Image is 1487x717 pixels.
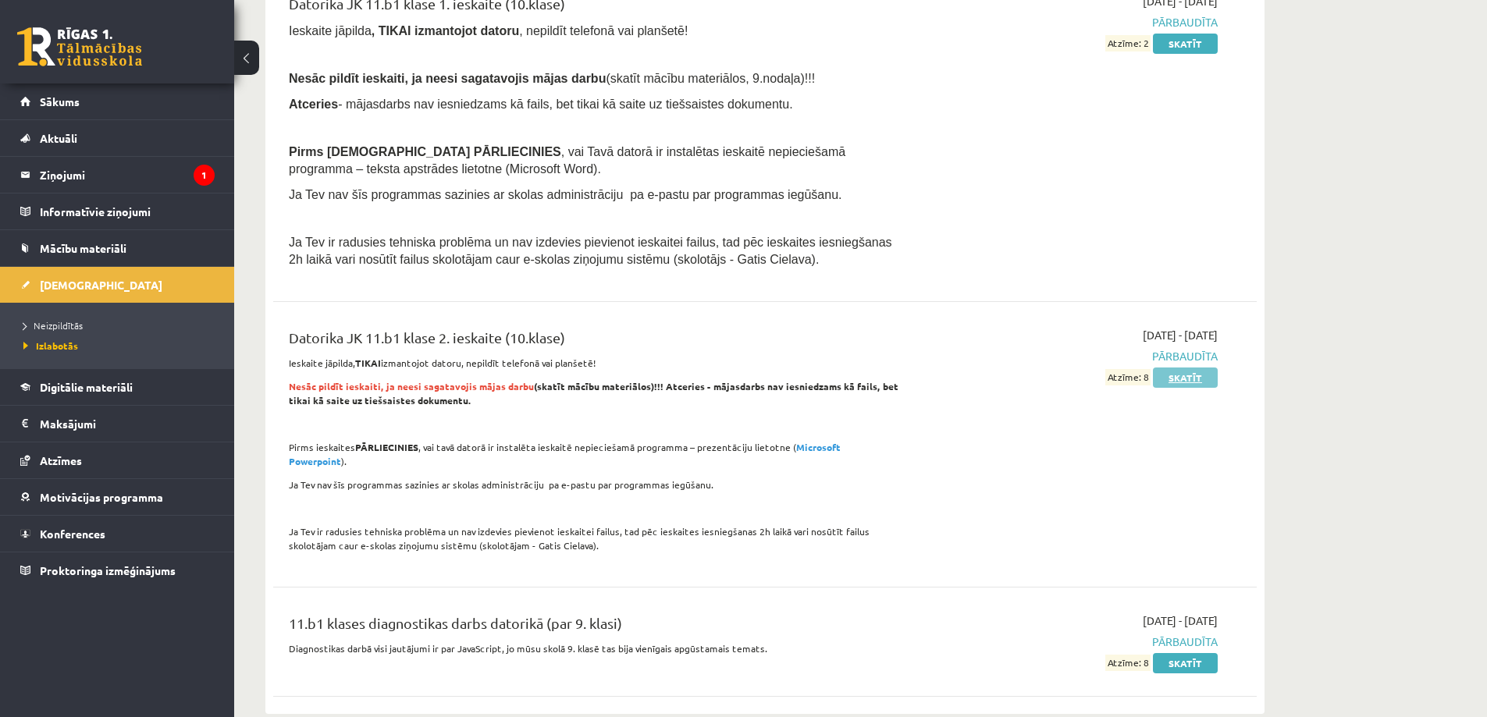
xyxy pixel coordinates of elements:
span: Atzīmes [40,453,82,467]
a: Rīgas 1. Tālmācības vidusskola [17,27,142,66]
span: Pārbaudīta [923,634,1218,650]
span: Proktoringa izmēģinājums [40,563,176,577]
legend: Maksājumi [40,406,215,442]
div: Datorika JK 11.b1 klase 2. ieskaite (10.klase) [289,327,900,356]
span: , vai Tavā datorā ir instalētas ieskaitē nepieciešamā programma – teksta apstrādes lietotne (Micr... [289,145,845,176]
span: Nesāc pildīt ieskaiti, ja neesi sagatavojis mājas darbu [289,72,606,85]
span: Neizpildītās [23,319,83,332]
span: Konferences [40,527,105,541]
a: Konferences [20,516,215,552]
a: Sākums [20,83,215,119]
p: Ieskaite jāpilda, izmantojot datoru, nepildīt telefonā vai planšetē! [289,356,900,370]
span: Motivācijas programma [40,490,163,504]
a: Motivācijas programma [20,479,215,515]
a: Proktoringa izmēģinājums [20,552,215,588]
a: Aktuāli [20,120,215,156]
b: , TIKAI izmantojot datoru [372,24,519,37]
span: Pirms [DEMOGRAPHIC_DATA] PĀRLIECINIES [289,145,561,158]
span: Ieskaite jāpilda , nepildīt telefonā vai planšetē! [289,24,688,37]
a: Maksājumi [20,406,215,442]
strong: PĀRLIECINIES [355,441,418,453]
span: Digitālie materiāli [40,380,133,394]
span: [DATE] - [DATE] [1143,612,1218,629]
span: Pārbaudīta [923,348,1218,364]
span: Ja Tev ir radusies tehniska problēma un nav izdevies pievienot ieskaitei failus, tad pēc ieskaite... [289,236,892,266]
a: [DEMOGRAPHIC_DATA] [20,267,215,303]
span: (skatīt mācību materiālos, 9.nodaļa)!!! [606,72,815,85]
a: Mācību materiāli [20,230,215,266]
span: Atzīme: 8 [1105,369,1151,385]
span: Atzīme: 2 [1105,35,1151,51]
a: Neizpildītās [23,318,219,332]
span: Izlabotās [23,339,78,352]
legend: Informatīvie ziņojumi [40,193,215,229]
span: Mācību materiāli [40,241,126,255]
p: Diagnostikas darbā visi jautājumi ir par JavaScript, jo mūsu skolā 9. klasē tas bija vienīgais ap... [289,641,900,655]
a: Ziņojumi1 [20,157,215,193]
span: Nesāc pildīt ieskaiti, ja neesi sagatavojis mājas darbu [289,380,534,392]
span: Aktuāli [40,131,77,145]
p: Ja Tev nav šīs programmas sazinies ar skolas administrāciju pa e-pastu par programmas iegūšanu. [289,477,900,492]
p: Pirms ieskaites , vai tavā datorā ir instalēta ieskaitē nepieciešamā programma – prezentāciju lie... [289,440,900,468]
a: Skatīt [1153,367,1218,388]
span: [DEMOGRAPHIC_DATA] [40,278,162,292]
strong: TIKAI [355,357,381,369]
a: Informatīvie ziņojumi [20,193,215,229]
span: Atzīme: 8 [1105,655,1151,671]
b: Atceries [289,98,338,111]
a: Digitālie materiāli [20,369,215,405]
span: - mājasdarbs nav iesniedzams kā fails, bet tikai kā saite uz tiešsaistes dokumentu. [289,98,793,111]
strong: Microsoft Powerpoint [289,441,841,467]
span: Ja Tev nav šīs programmas sazinies ar skolas administrāciju pa e-pastu par programmas iegūšanu. [289,188,841,201]
a: Atzīmes [20,442,215,478]
div: 11.b1 klases diagnostikas darbs datorikā (par 9. klasi) [289,612,900,641]
span: [DATE] - [DATE] [1143,327,1218,343]
legend: Ziņojumi [40,157,215,193]
span: Sākums [40,94,80,108]
a: Skatīt [1153,34,1218,54]
a: Skatīt [1153,653,1218,673]
a: Izlabotās [23,339,219,353]
strong: (skatīt mācību materiālos)!!! Atceries - mājasdarbs nav iesniedzams kā fails, bet tikai kā saite ... [289,380,898,406]
p: Ja Tev ir radusies tehniska problēma un nav izdevies pievienot ieskaitei failus, tad pēc ieskaite... [289,524,900,552]
i: 1 [194,165,215,186]
span: Pārbaudīta [923,14,1218,30]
